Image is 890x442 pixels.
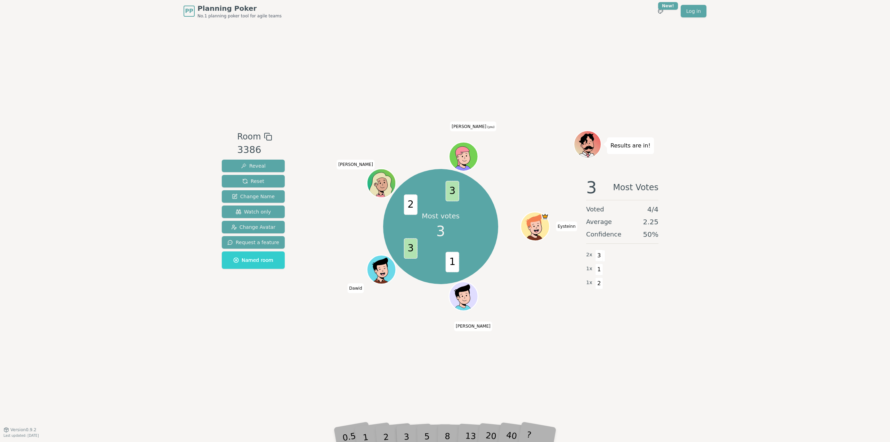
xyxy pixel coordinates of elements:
[3,434,39,437] span: Last updated: [DATE]
[595,278,603,289] span: 2
[556,222,577,231] span: Click to change your name
[242,178,264,185] span: Reset
[233,257,273,264] span: Named room
[681,5,706,17] a: Log in
[586,279,592,287] span: 1 x
[237,143,272,157] div: 3386
[404,238,417,259] span: 3
[241,162,266,169] span: Reveal
[586,265,592,273] span: 1 x
[454,322,492,331] span: Click to change your name
[422,211,460,221] p: Most votes
[647,204,658,214] span: 4 / 4
[222,236,285,249] button: Request a feature
[643,230,658,239] span: 50 %
[541,213,549,220] span: Eysteinn is the host
[586,179,597,196] span: 3
[404,194,417,215] span: 2
[3,427,37,433] button: Version0.9.2
[222,175,285,187] button: Reset
[586,230,621,239] span: Confidence
[222,190,285,203] button: Change Name
[445,252,459,272] span: 1
[10,427,37,433] span: Version 0.9.2
[595,264,603,275] span: 1
[237,130,261,143] span: Room
[450,143,477,170] button: Click to change your avatar
[610,141,650,151] p: Results are in!
[227,239,279,246] span: Request a feature
[595,250,603,262] span: 3
[654,5,667,17] button: New!
[232,193,275,200] span: Change Name
[450,122,496,131] span: Click to change your name
[231,224,276,231] span: Change Avatar
[658,2,678,10] div: New!
[197,3,282,13] span: Planning Poker
[445,181,459,201] span: 3
[586,204,604,214] span: Voted
[222,160,285,172] button: Reveal
[222,206,285,218] button: Watch only
[197,13,282,19] span: No.1 planning poker tool for agile teams
[347,283,364,293] span: Click to change your name
[185,7,193,15] span: PP
[613,179,658,196] span: Most Votes
[586,217,612,227] span: Average
[222,221,285,233] button: Change Avatar
[643,217,658,227] span: 2.25
[184,3,282,19] a: PPPlanning PokerNo.1 planning poker tool for agile teams
[436,221,445,242] span: 3
[337,160,375,170] span: Click to change your name
[222,251,285,269] button: Named room
[486,126,495,129] span: (you)
[586,251,592,259] span: 2 x
[236,208,271,215] span: Watch only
